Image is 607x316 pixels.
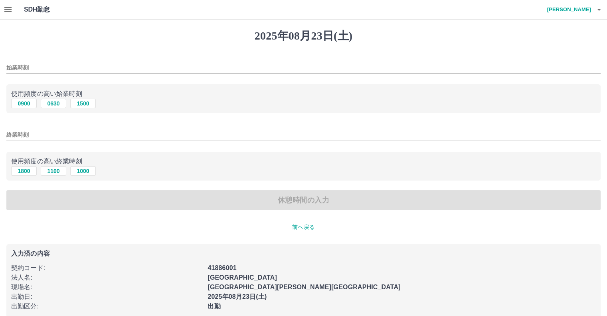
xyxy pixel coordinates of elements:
[11,292,203,302] p: 出勤日 :
[41,166,66,176] button: 1100
[41,99,66,108] button: 0630
[70,166,96,176] button: 1000
[208,264,236,271] b: 41886001
[11,166,37,176] button: 1800
[11,89,596,99] p: 使用頻度の高い始業時刻
[11,302,203,311] p: 出勤区分 :
[11,282,203,292] p: 現場名 :
[11,99,37,108] button: 0900
[70,99,96,108] button: 1500
[208,303,220,310] b: 出勤
[208,293,267,300] b: 2025年08月23日(土)
[11,273,203,282] p: 法人名 :
[208,284,400,290] b: [GEOGRAPHIC_DATA][PERSON_NAME][GEOGRAPHIC_DATA]
[11,157,596,166] p: 使用頻度の高い終業時刻
[11,250,596,257] p: 入力済の内容
[6,29,601,43] h1: 2025年08月23日(土)
[208,274,277,281] b: [GEOGRAPHIC_DATA]
[6,223,601,231] p: 前へ戻る
[11,263,203,273] p: 契約コード :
